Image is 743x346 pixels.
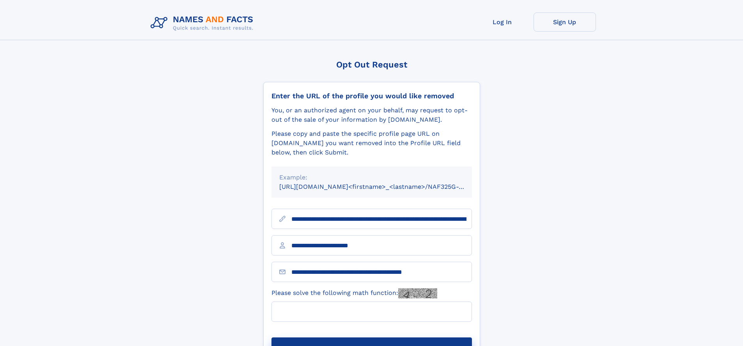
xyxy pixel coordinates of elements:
a: Log In [471,12,534,32]
div: Enter the URL of the profile you would like removed [271,92,472,100]
div: Example: [279,173,464,182]
label: Please solve the following math function: [271,288,437,298]
div: Opt Out Request [263,60,480,69]
img: Logo Names and Facts [147,12,260,34]
div: Please copy and paste the specific profile page URL on [DOMAIN_NAME] you want removed into the Pr... [271,129,472,157]
small: [URL][DOMAIN_NAME]<firstname>_<lastname>/NAF325G-xxxxxxxx [279,183,487,190]
a: Sign Up [534,12,596,32]
div: You, or an authorized agent on your behalf, may request to opt-out of the sale of your informatio... [271,106,472,124]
